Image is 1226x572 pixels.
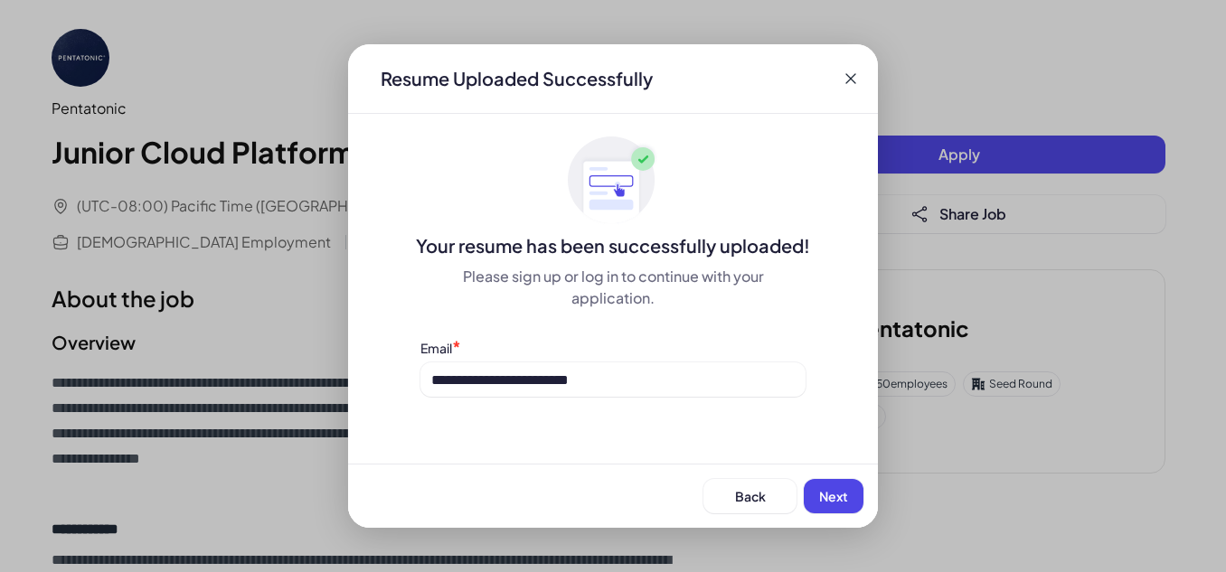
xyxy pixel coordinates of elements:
button: Back [703,479,797,513]
button: Next [804,479,863,513]
span: Next [819,488,848,504]
div: Please sign up or log in to continue with your application. [420,266,806,309]
div: Your resume has been successfully uploaded! [348,233,878,258]
img: ApplyedMaskGroup3.svg [568,136,658,226]
span: Back [735,488,766,504]
div: Resume Uploaded Successfully [366,66,667,91]
label: Email [420,340,452,356]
